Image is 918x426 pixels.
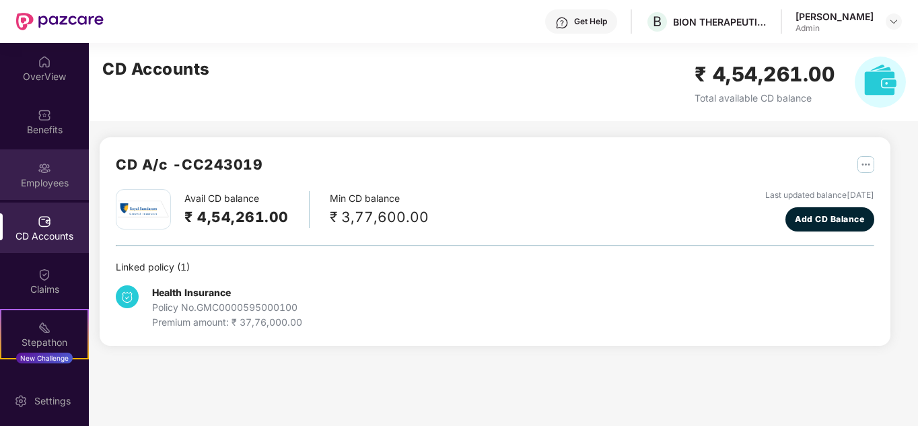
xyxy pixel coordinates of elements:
[855,57,906,108] img: svg+xml;base64,PHN2ZyB4bWxucz0iaHR0cDovL3d3dy53My5vcmcvMjAwMC9zdmciIHhtbG5zOnhsaW5rPSJodHRwOi8vd3...
[102,57,210,82] h2: CD Accounts
[184,191,310,228] div: Avail CD balance
[38,162,51,175] img: svg+xml;base64,PHN2ZyBpZD0iRW1wbG95ZWVzIiB4bWxucz0iaHR0cDovL3d3dy53My5vcmcvMjAwMC9zdmciIHdpZHRoPS...
[116,153,262,176] h2: CD A/c - CC243019
[118,201,169,218] img: rsi.png
[116,285,139,308] img: svg+xml;base64,PHN2ZyB4bWxucz0iaHR0cDovL3d3dy53My5vcmcvMjAwMC9zdmciIHdpZHRoPSIzNCIgaGVpZ2h0PSIzNC...
[796,23,874,34] div: Admin
[38,215,51,228] img: svg+xml;base64,PHN2ZyBpZD0iQ0RfQWNjb3VudHMiIGRhdGEtbmFtZT0iQ0QgQWNjb3VudHMiIHhtbG5zPSJodHRwOi8vd3...
[184,206,289,228] h2: ₹ 4,54,261.00
[16,353,73,363] div: New Challenge
[152,315,302,330] div: Premium amount: ₹ 37,76,000.00
[16,13,104,30] img: New Pazcare Logo
[116,260,874,275] div: Linked policy ( 1 )
[795,213,864,225] span: Add CD Balance
[857,156,874,173] img: svg+xml;base64,PHN2ZyB4bWxucz0iaHR0cDovL3d3dy53My5vcmcvMjAwMC9zdmciIHdpZHRoPSIyNSIgaGVpZ2h0PSIyNS...
[888,16,899,27] img: svg+xml;base64,PHN2ZyBpZD0iRHJvcGRvd24tMzJ4MzIiIHhtbG5zPSJodHRwOi8vd3d3LnczLm9yZy8yMDAwL3N2ZyIgd2...
[30,394,75,408] div: Settings
[330,191,429,228] div: Min CD balance
[38,108,51,122] img: svg+xml;base64,PHN2ZyBpZD0iQmVuZWZpdHMiIHhtbG5zPSJodHRwOi8vd3d3LnczLm9yZy8yMDAwL3N2ZyIgd2lkdGg9Ij...
[555,16,569,30] img: svg+xml;base64,PHN2ZyBpZD0iSGVscC0zMngzMiIgeG1sbnM9Imh0dHA6Ly93d3cudzMub3JnLzIwMDAvc3ZnIiB3aWR0aD...
[1,336,87,349] div: Stepathon
[653,13,662,30] span: B
[38,55,51,69] img: svg+xml;base64,PHN2ZyBpZD0iSG9tZSIgeG1sbnM9Imh0dHA6Ly93d3cudzMub3JnLzIwMDAvc3ZnIiB3aWR0aD0iMjAiIG...
[330,206,429,228] div: ₹ 3,77,600.00
[765,189,874,202] div: Last updated balance [DATE]
[38,374,51,388] img: svg+xml;base64,PHN2ZyBpZD0iRW5kb3JzZW1lbnRzIiB4bWxucz0iaHR0cDovL3d3dy53My5vcmcvMjAwMC9zdmciIHdpZH...
[574,16,607,27] div: Get Help
[38,268,51,281] img: svg+xml;base64,PHN2ZyBpZD0iQ2xhaW0iIHhtbG5zPSJodHRwOi8vd3d3LnczLm9yZy8yMDAwL3N2ZyIgd2lkdGg9IjIwIi...
[14,394,28,408] img: svg+xml;base64,PHN2ZyBpZD0iU2V0dGluZy0yMHgyMCIgeG1sbnM9Imh0dHA6Ly93d3cudzMub3JnLzIwMDAvc3ZnIiB3aW...
[695,92,812,104] span: Total available CD balance
[673,15,767,28] div: BION THERAPEUTICS ([GEOGRAPHIC_DATA]) PRIVATE LIMITED
[38,321,51,334] img: svg+xml;base64,PHN2ZyB4bWxucz0iaHR0cDovL3d3dy53My5vcmcvMjAwMC9zdmciIHdpZHRoPSIyMSIgaGVpZ2h0PSIyMC...
[796,10,874,23] div: [PERSON_NAME]
[695,59,835,90] h2: ₹ 4,54,261.00
[152,300,302,315] div: Policy No. GMC0000595000100
[152,287,231,298] b: Health Insurance
[785,207,875,232] button: Add CD Balance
